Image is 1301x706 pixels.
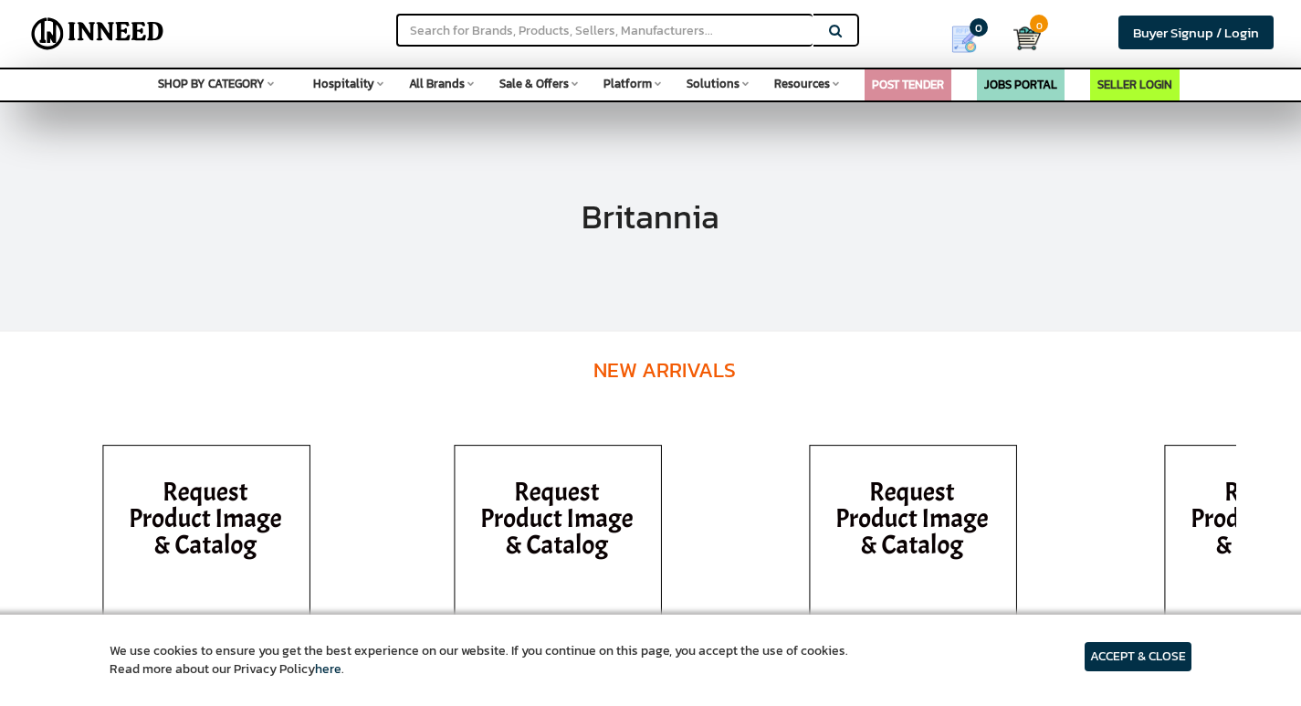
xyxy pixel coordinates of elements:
a: Cart 0 [1013,18,1026,58]
h4: New Arrivals [106,332,1222,409]
span: Resources [774,75,830,92]
span: Sale & Offers [499,75,569,92]
span: Solutions [687,75,740,92]
img: Cart [1013,25,1041,52]
img: Show My Quotes [950,26,978,53]
span: 0 [1030,15,1048,33]
a: POST TENDER [872,76,944,93]
img: inneed-image-na.png [785,423,1041,697]
article: We use cookies to ensure you get the best experience on our website. If you continue on this page... [110,642,848,679]
span: Platform [603,75,652,92]
article: ACCEPT & CLOSE [1085,642,1191,671]
input: Search for Brands, Products, Sellers, Manufacturers... [396,14,813,47]
h1: Britannia [582,199,719,236]
span: Hospitality [313,75,374,92]
a: Buyer Signup / Login [1118,16,1274,49]
img: Inneed.Market [25,11,171,57]
span: All Brands [409,75,465,92]
span: Buyer Signup / Login [1133,22,1259,43]
img: inneed-image-na.png [430,423,686,697]
span: 0 [970,18,988,37]
a: here [315,659,341,679]
a: my Quotes 0 [929,18,1013,60]
img: inneed-image-na.png [79,423,334,697]
span: SHOP BY CATEGORY [158,75,265,92]
a: JOBS PORTAL [984,76,1057,93]
a: SELLER LOGIN [1097,76,1172,93]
